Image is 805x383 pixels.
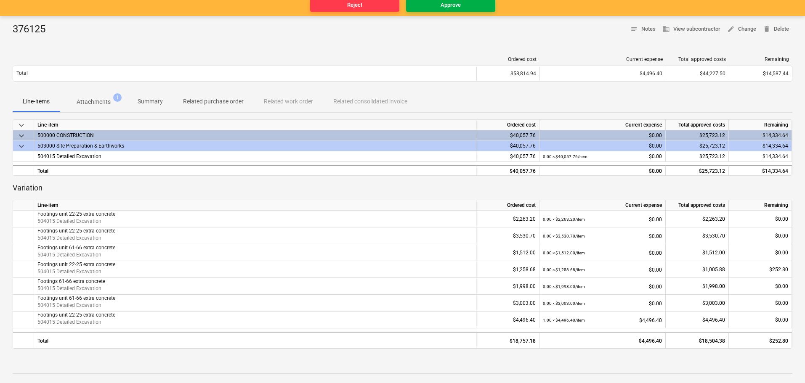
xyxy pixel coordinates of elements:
div: $14,334.64 [732,130,788,141]
p: Footings unit 61-66 extra concrete [37,295,473,302]
div: $0.00 [543,244,662,261]
div: $252.80 [732,333,788,349]
p: Footings unit 61-66 extra concrete [37,244,473,251]
p: Total [16,70,28,77]
div: $1,258.68 [480,261,536,278]
div: $0.00 [543,227,662,245]
small: 0.00 × $1,258.68 / item [543,267,585,272]
div: $0.00 [543,151,662,162]
p: Variation [13,183,792,193]
span: 504015 Detailed Excavation [37,252,101,258]
span: business [662,25,670,33]
div: $0.00 [543,141,662,151]
div: $1,998.00 [480,278,536,295]
div: $0.00 [732,211,788,227]
div: $14,334.64 [732,151,788,162]
div: $25,723.12 [669,166,725,177]
div: $1,998.00 [669,278,725,295]
div: Reject [347,0,362,10]
div: $0.00 [543,261,662,278]
div: Total [34,165,476,176]
span: edit [727,25,735,33]
div: Total approved costs [670,56,726,62]
div: Ordered cost [476,120,539,130]
div: $0.00 [543,278,662,295]
p: Summary [138,97,163,106]
span: 504015 Detailed Excavation [37,153,101,159]
p: Related purchase order [183,97,244,106]
div: $14,334.64 [732,166,788,177]
div: $252.80 [732,261,788,278]
div: $4,496.40 [480,312,536,328]
p: Footings unit 22-25 extra concrete [37,227,473,235]
div: $0.00 [732,312,788,328]
div: $0.00 [732,278,788,295]
div: Remaining [729,200,792,211]
span: 1 [113,93,122,102]
span: 504015 Detailed Excavation [37,218,101,224]
p: Footings unit 22-25 extra concrete [37,312,473,319]
div: $40,057.76 [480,166,536,177]
span: View subcontractor [662,24,720,34]
div: Ordered cost [476,200,539,211]
button: Change [724,23,760,36]
div: $40,057.76 [480,151,536,162]
div: $14,334.64 [732,141,788,151]
div: $4,496.40 [669,312,725,328]
div: $58,814.94 [480,71,536,77]
div: Ordered cost [480,56,537,62]
span: Change [727,24,756,34]
div: $0.00 [732,227,788,244]
div: Total approved costs [666,200,729,211]
div: Current expense [539,120,666,130]
div: $1,512.00 [480,244,536,261]
div: $2,263.20 [669,211,725,227]
div: Line-item [34,120,476,130]
div: $1,512.00 [669,244,725,261]
div: $0.00 [732,244,788,261]
div: Approve [441,0,461,10]
div: 503000 Site Preparation & Earthworks [37,141,473,151]
div: $0.00 [543,211,662,228]
p: Footings unit 22-25 extra concrete [37,261,473,268]
div: $3,003.00 [480,295,536,312]
span: delete [763,25,770,33]
small: 1.00 × $4,496.40 / item [543,318,585,322]
span: keyboard_arrow_down [16,131,27,141]
div: Remaining [729,120,792,130]
small: 0.00 × $1,512.00 / item [543,251,585,255]
div: $1,005.88 [669,261,725,278]
p: Footings 61-66 extra concrete [37,278,473,285]
div: $25,723.12 [669,141,725,151]
div: 500000 CONSTRUCTION [37,130,473,140]
span: Notes [630,24,656,34]
div: $2,263.20 [480,211,536,227]
span: keyboard_arrow_down [16,141,27,151]
iframe: Chat Widget [763,343,805,383]
p: Attachments [77,98,111,106]
div: $0.00 [543,295,662,312]
div: Current expense [543,56,663,62]
span: Delete [763,24,789,34]
div: $4,496.40 [543,71,662,77]
div: $40,057.76 [480,141,536,151]
span: 504015 Detailed Excavation [37,285,101,291]
div: Line-item [34,200,476,211]
small: 0.00 × $2,263.20 / item [543,217,585,222]
div: Total [34,332,476,349]
div: Current expense [539,200,666,211]
span: 504015 Detailed Excavation [37,269,101,275]
div: $3,530.70 [480,227,536,244]
div: $0.00 [732,295,788,312]
span: keyboard_arrow_down [16,120,27,130]
div: Total approved costs [666,120,729,130]
div: $18,504.38 [669,333,725,349]
small: 0.00 × $3,003.00 / item [543,301,585,306]
div: $14,587.44 [733,71,789,77]
div: $44,227.50 [670,71,725,77]
span: 504015 Detailed Excavation [37,302,101,308]
button: Notes [627,23,659,36]
div: $3,530.70 [669,227,725,244]
p: Line-items [23,97,50,106]
div: $4,496.40 [543,312,662,329]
